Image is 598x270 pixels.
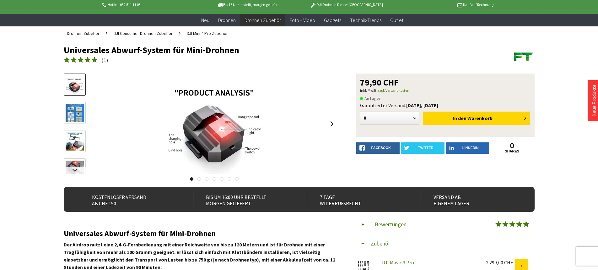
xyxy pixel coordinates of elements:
[218,17,236,23] span: Drohnen
[513,45,535,67] img: Futuretrends
[453,115,466,121] span: In den
[371,146,391,150] span: facebook
[64,45,440,55] h1: Universales Abwurf-System für Mini-Drohnen
[350,17,381,23] span: Technik-Trends
[356,142,400,154] a: facebook
[64,26,103,40] a: Drohnen Zubehör
[396,1,493,8] p: Kauf auf Rechnung
[285,14,320,27] a: Foto + Video
[166,74,262,174] img: Universales Abwurf-System für Mini-Drohnen
[240,14,285,27] a: Drohnen Zubehör
[114,30,173,36] span: DJI Consumer Drohnen Zubehör
[377,88,409,93] a: zzgl. Versandkosten
[101,1,199,8] p: Hotline 032 511 11 03
[104,57,106,63] span: 1
[184,26,231,40] a: DJI Mini 4 Pro Zubehör
[356,215,535,234] button: 1 Bewertungen
[406,102,438,108] b: [DATE], [DATE]
[193,191,293,207] div: Bis um 16:00 Uhr bestellt Morgen geliefert
[245,17,281,23] span: Drohnen Zubehör
[467,115,493,121] span: Warenkorb
[66,76,83,94] img: Vorschau: Universales Abwurf-System für Mini-Drohnen
[101,57,108,63] span: ( )
[290,17,315,23] span: Foto + Video
[421,191,521,207] div: Versand ab eigenem Lager
[386,14,408,27] a: Outlet
[214,14,240,27] a: Drohnen
[297,1,395,8] p: DJI Drohnen Dealer [GEOGRAPHIC_DATA]
[591,85,597,117] a: Neue Produkte
[490,149,534,153] a: shares
[324,17,341,23] span: Gadgets
[187,30,228,36] span: DJI Mini 4 Pro Zubehör
[110,26,176,40] a: DJI Consumer Drohnen Zubehör
[64,56,108,64] a: (1)
[199,1,297,8] p: Bis 16 Uhr bestellt, morgen geliefert.
[79,191,180,207] div: Kostenloser Versand ab CHF 150
[486,259,515,266] div: 2.299,00 CHF
[390,17,403,23] span: Outlet
[307,191,407,207] div: 7 Tage Widerrufsrecht
[423,112,530,125] button: In den Warenkorb
[201,17,209,23] span: Neu
[360,102,530,108] div: Garantierter Versand:
[382,259,414,266] a: DJI Mavic 3 Pro
[346,14,386,27] a: Technik-Trends
[67,30,100,36] span: Drohnen Zubehör
[360,95,381,102] span: An Lager
[64,229,337,238] h2: Universales Abwurf-System für Mini-Drohnen
[401,142,444,154] a: twitter
[446,142,489,154] a: LinkedIn
[320,14,346,27] a: Gadgets
[490,142,534,149] a: 0
[197,14,214,27] a: Neu
[360,78,399,87] span: 79,90 CHF
[462,146,479,150] span: LinkedIn
[360,87,530,94] p: inkl. MwSt.
[418,146,434,150] span: twitter
[356,234,535,253] button: Zubehör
